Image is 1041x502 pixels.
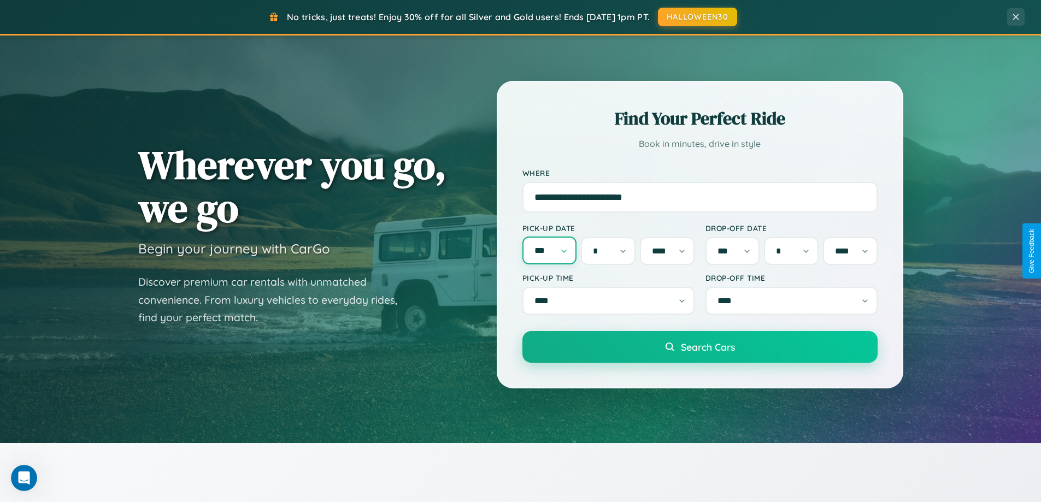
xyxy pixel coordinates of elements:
span: Search Cars [681,341,735,353]
label: Pick-up Time [522,273,695,282]
h1: Wherever you go, we go [138,143,446,229]
button: Search Cars [522,331,878,363]
div: Give Feedback [1028,229,1036,273]
button: HALLOWEEN30 [658,8,737,26]
h3: Begin your journey with CarGo [138,240,330,257]
span: No tricks, just treats! Enjoy 30% off for all Silver and Gold users! Ends [DATE] 1pm PT. [287,11,650,22]
p: Discover premium car rentals with unmatched convenience. From luxury vehicles to everyday rides, ... [138,273,411,327]
p: Book in minutes, drive in style [522,136,878,152]
h2: Find Your Perfect Ride [522,107,878,131]
label: Drop-off Date [705,223,878,233]
label: Drop-off Time [705,273,878,282]
iframe: Intercom live chat [11,465,37,491]
label: Pick-up Date [522,223,695,233]
label: Where [522,168,878,178]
